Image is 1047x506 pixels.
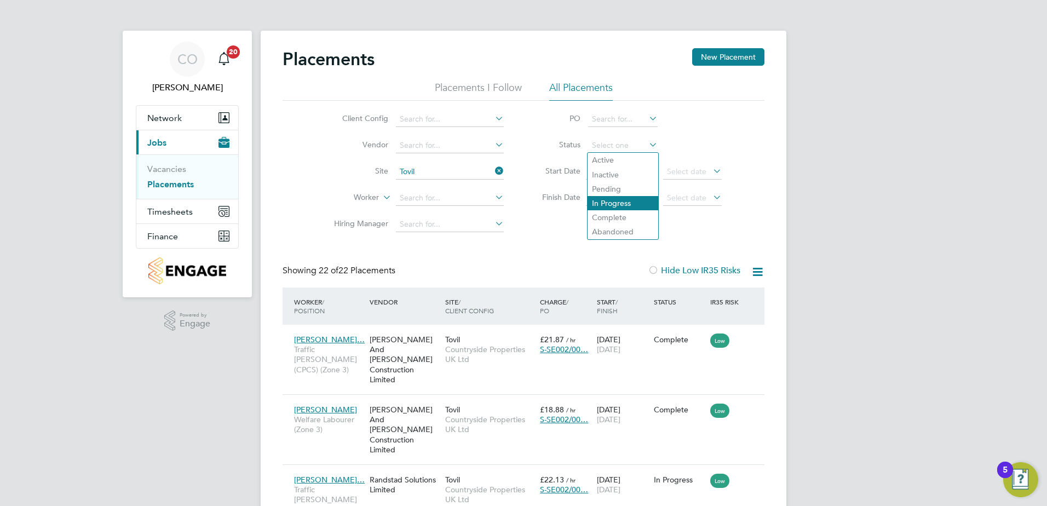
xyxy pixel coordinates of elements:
input: Select one [588,138,658,153]
div: Start [594,292,651,320]
span: £18.88 [540,405,564,415]
li: Complete [588,210,658,225]
span: Tovil [445,335,460,344]
span: [PERSON_NAME]… [294,335,365,344]
button: Open Resource Center, 5 new notifications [1003,462,1038,497]
input: Search for... [396,191,504,206]
span: £21.87 [540,335,564,344]
input: Search for... [396,112,504,127]
span: [DATE] [597,415,620,424]
div: Complete [654,335,705,344]
div: [PERSON_NAME] And [PERSON_NAME] Construction Limited [367,399,442,460]
li: Abandoned [588,225,658,239]
span: Engage [180,319,210,329]
a: Go to home page [136,257,239,284]
div: In Progress [654,475,705,485]
li: Inactive [588,168,658,182]
button: Finance [136,224,238,248]
a: Powered byEngage [164,311,211,331]
div: [DATE] [594,469,651,500]
span: 22 of [319,265,338,276]
a: 20 [213,42,235,77]
span: Low [710,404,729,418]
div: [DATE] [594,329,651,360]
span: Countryside Properties UK Ltd [445,415,534,434]
span: Low [710,474,729,488]
div: 5 [1003,470,1008,484]
span: Cheryl O'Toole [136,81,239,94]
input: Search for... [396,164,504,180]
a: [PERSON_NAME]…Traffic [PERSON_NAME] (CPCS) (Zone 3)Randstad Solutions LimitedTovilCountryside Pro... [291,469,764,478]
span: Welfare Labourer (Zone 3) [294,415,364,434]
li: In Progress [588,196,658,210]
span: £22.13 [540,475,564,485]
div: Randstad Solutions Limited [367,469,442,500]
div: IR35 Risk [707,292,745,312]
nav: Main navigation [123,31,252,297]
div: Status [651,292,708,312]
span: Finance [147,231,178,242]
button: Jobs [136,130,238,154]
span: S-SE002/00… [540,485,588,495]
span: / Finish [597,297,618,315]
label: Finish Date [531,192,580,202]
span: [PERSON_NAME] [294,405,357,415]
span: Countryside Properties UK Ltd [445,344,534,364]
div: Showing [283,265,398,277]
label: Status [531,140,580,150]
span: / PO [540,297,568,315]
span: Jobs [147,137,166,148]
div: Vendor [367,292,442,312]
a: Placements [147,179,194,189]
span: [DATE] [597,344,620,354]
span: Powered by [180,311,210,320]
span: / hr [566,406,576,414]
a: [PERSON_NAME]Welfare Labourer (Zone 3)[PERSON_NAME] And [PERSON_NAME] Construction LimitedTovilCo... [291,399,764,408]
span: Timesheets [147,206,193,217]
label: PO [531,113,580,123]
span: Traffic [PERSON_NAME] (CPCS) (Zone 3) [294,344,364,375]
li: All Placements [549,81,613,101]
span: / Client Config [445,297,494,315]
span: Tovil [445,405,460,415]
label: Hiring Manager [325,219,388,228]
div: Jobs [136,154,238,199]
a: Vacancies [147,164,186,174]
label: Hide Low IR35 Risks [648,265,740,276]
span: / hr [566,476,576,484]
span: S-SE002/00… [540,415,588,424]
label: Site [325,166,388,176]
span: S-SE002/00… [540,344,588,354]
li: Pending [588,182,658,196]
img: countryside-properties-logo-retina.png [148,257,226,284]
div: Worker [291,292,367,320]
span: Low [710,334,729,348]
span: [PERSON_NAME]… [294,475,365,485]
span: Select date [667,193,706,203]
span: 20 [227,45,240,59]
label: Client Config [325,113,388,123]
span: [DATE] [597,485,620,495]
span: CO [177,52,198,66]
div: Charge [537,292,594,320]
span: Network [147,113,182,123]
label: Start Date [531,166,580,176]
div: Complete [654,405,705,415]
div: Site [442,292,537,320]
span: / hr [566,336,576,344]
button: Network [136,106,238,130]
a: CO[PERSON_NAME] [136,42,239,94]
span: / Position [294,297,325,315]
input: Search for... [396,138,504,153]
a: [PERSON_NAME]…Traffic [PERSON_NAME] (CPCS) (Zone 3)[PERSON_NAME] And [PERSON_NAME] Construction L... [291,329,764,338]
span: Tovil [445,475,460,485]
label: Worker [316,192,379,203]
input: Search for... [396,217,504,232]
div: [DATE] [594,399,651,430]
div: [PERSON_NAME] And [PERSON_NAME] Construction Limited [367,329,442,390]
h2: Placements [283,48,375,70]
input: Search for... [588,112,658,127]
label: Vendor [325,140,388,150]
span: Countryside Properties UK Ltd [445,485,534,504]
span: Select date [667,166,706,176]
